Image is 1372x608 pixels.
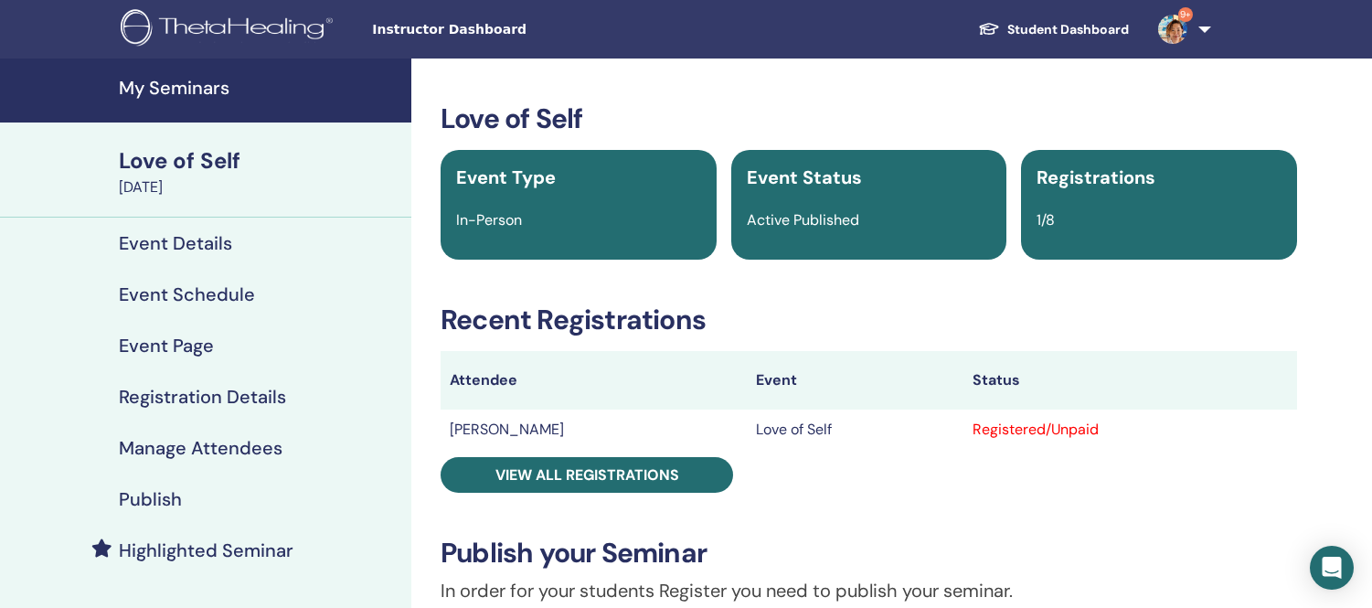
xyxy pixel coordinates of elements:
[441,457,733,493] a: View all registrations
[108,145,411,198] a: Love of Self[DATE]
[441,537,1297,570] h3: Publish your Seminar
[119,145,400,176] div: Love of Self
[119,283,255,305] h4: Event Schedule
[119,386,286,408] h4: Registration Details
[973,419,1288,441] div: Registered/Unpaid
[495,465,679,485] span: View all registrations
[121,9,339,50] img: logo.png
[119,539,293,561] h4: Highlighted Seminar
[119,176,400,198] div: [DATE]
[119,437,282,459] h4: Manage Attendees
[963,351,1297,410] th: Status
[372,20,646,39] span: Instructor Dashboard
[1037,165,1155,189] span: Registrations
[747,165,862,189] span: Event Status
[1310,546,1354,590] div: Open Intercom Messenger
[747,410,964,450] td: Love of Self
[119,232,232,254] h4: Event Details
[456,165,556,189] span: Event Type
[747,351,964,410] th: Event
[747,210,859,229] span: Active Published
[119,488,182,510] h4: Publish
[441,577,1297,604] p: In order for your students Register you need to publish your seminar.
[119,77,400,99] h4: My Seminars
[119,335,214,357] h4: Event Page
[1037,210,1055,229] span: 1/8
[441,410,747,450] td: [PERSON_NAME]
[441,351,747,410] th: Attendee
[1158,15,1187,44] img: default.jpg
[441,102,1297,135] h3: Love of Self
[963,13,1143,47] a: Student Dashboard
[456,210,522,229] span: In-Person
[441,304,1297,336] h3: Recent Registrations
[978,21,1000,37] img: graduation-cap-white.svg
[1178,7,1193,22] span: 9+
